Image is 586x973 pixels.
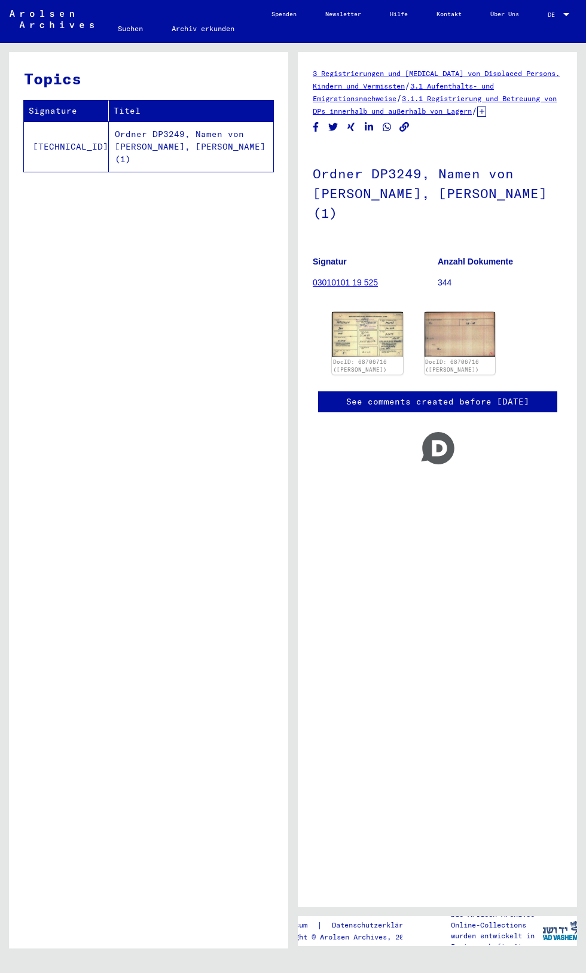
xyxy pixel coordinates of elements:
[345,120,358,135] button: Share on Xing
[313,94,557,115] a: 3.1.1 Registrierung und Betreuung von DPs innerhalb und außerhalb von Lagern
[451,909,542,931] p: Die Arolsen Archives Online-Collections
[333,358,387,373] a: DocID: 68706716 ([PERSON_NAME])
[363,120,376,135] button: Share on LinkedIn
[438,276,562,289] p: 344
[310,120,322,135] button: Share on Facebook
[425,358,479,373] a: DocID: 68706716 ([PERSON_NAME])
[313,146,562,238] h1: Ordner DP3249, Namen von [PERSON_NAME], [PERSON_NAME] (1)
[313,69,560,90] a: 3 Registrierungen und [MEDICAL_DATA] von Displaced Persons, Kindern und Vermissten
[398,120,411,135] button: Copy link
[313,257,347,266] b: Signatur
[109,101,273,121] th: Titel
[548,11,561,18] span: DE
[538,916,582,945] img: yv_logo.png
[322,919,430,932] a: Datenschutzerklärung
[103,14,157,43] a: Suchen
[270,919,430,932] div: |
[381,120,393,135] button: Share on WhatsApp
[396,93,402,104] span: /
[332,312,403,357] img: 001.jpg
[24,67,273,90] h3: Topics
[405,80,410,91] span: /
[425,312,496,357] img: 002.jpg
[438,257,513,266] b: Anzahl Dokumente
[451,931,542,952] p: wurden entwickelt in Partnerschaft mit
[109,121,273,172] td: Ordner DP3249, Namen von [PERSON_NAME], [PERSON_NAME] (1)
[472,105,477,116] span: /
[327,120,340,135] button: Share on Twitter
[346,396,529,408] a: See comments created before [DATE]
[10,10,94,28] img: Arolsen_neg.svg
[24,121,109,172] td: [TECHNICAL_ID]
[270,932,430,942] p: Copyright © Arolsen Archives, 2021
[313,278,378,287] a: 03010101 19 525
[24,101,109,121] th: Signature
[157,14,249,43] a: Archiv erkunden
